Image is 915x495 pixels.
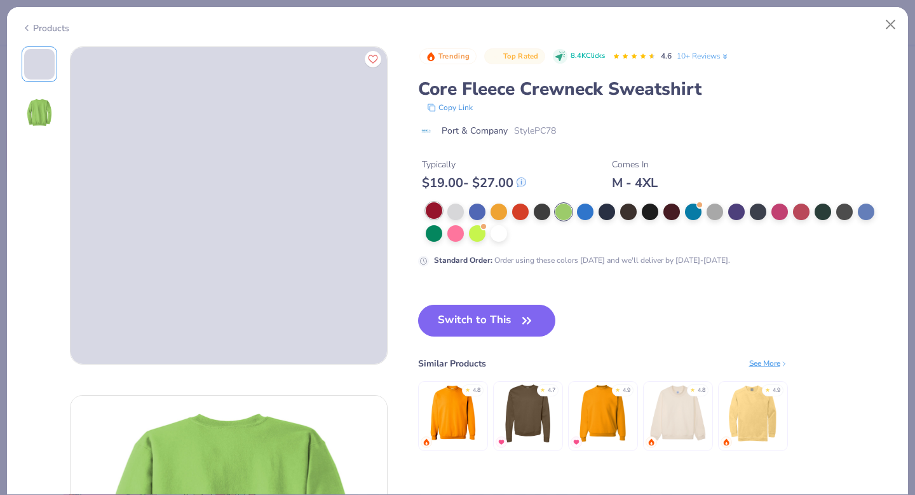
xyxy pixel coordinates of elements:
[418,126,435,136] img: brand logo
[647,383,708,443] img: Fresh Prints Denver Mock Neck Heavyweight Sweatshirt
[422,175,526,191] div: $ 19.00 - $ 27.00
[773,386,780,395] div: 4.9
[484,48,545,65] button: Badge Button
[722,438,730,446] img: trending.gif
[422,158,526,171] div: Typically
[423,438,430,446] img: trending.gif
[615,386,620,391] div: ★
[418,305,556,337] button: Switch to This
[22,22,69,35] div: Products
[423,383,483,443] img: Gildan Adult Heavy Blend Adult 8 Oz. 50/50 Fleece Crew
[573,383,633,443] img: Jerzees Adult NuBlend® Fleece Crew
[613,46,656,67] div: 4.6 Stars
[434,255,492,265] strong: Standard Order :
[426,52,436,62] img: Trending sort
[419,48,477,65] button: Badge Button
[465,386,470,391] div: ★
[514,124,556,137] span: Style PC78
[661,51,672,61] span: 4.6
[677,50,729,62] a: 10+ Reviews
[612,175,658,191] div: M - 4XL
[690,386,695,391] div: ★
[765,386,770,391] div: ★
[418,357,486,370] div: Similar Products
[24,97,55,128] img: Back
[548,386,555,395] div: 4.7
[473,386,480,395] div: 4.8
[698,386,705,395] div: 4.8
[423,101,477,114] button: copy to clipboard
[442,124,508,137] span: Port & Company
[434,254,730,266] div: Order using these colors [DATE] and we'll deliver by [DATE]-[DATE].
[498,383,558,443] img: Hanes Unisex 7.8 Oz. Ecosmart 50/50 Crewneck Sweatshirt
[540,386,545,391] div: ★
[879,13,903,37] button: Close
[749,358,788,369] div: See More
[573,438,580,446] img: MostFav.gif
[491,52,501,62] img: Top Rated sort
[503,53,539,60] span: Top Rated
[612,158,658,171] div: Comes In
[438,53,470,60] span: Trending
[571,51,605,62] span: 8.4K Clicks
[418,77,894,101] div: Core Fleece Crewneck Sweatshirt
[647,438,655,446] img: trending.gif
[365,51,381,67] button: Like
[722,383,783,443] img: Comfort Colors Adult Crewneck Sweatshirt
[623,386,630,395] div: 4.9
[498,438,505,446] img: MostFav.gif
